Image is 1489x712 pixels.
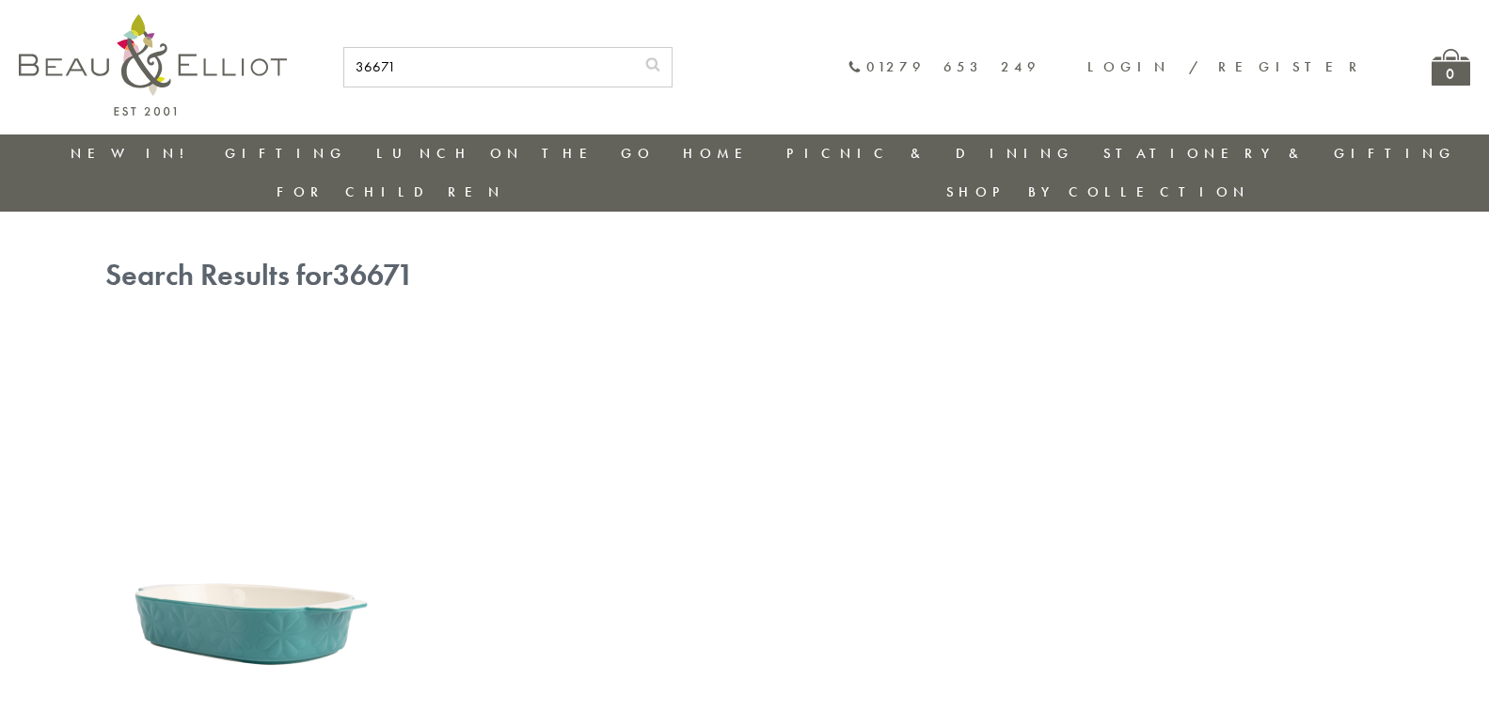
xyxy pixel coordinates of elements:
[71,144,197,163] a: New in!
[683,144,758,163] a: Home
[277,182,505,201] a: For Children
[225,144,347,163] a: Gifting
[1103,144,1456,163] a: Stationery & Gifting
[19,14,287,116] img: logo
[333,256,414,294] span: 36671
[1432,49,1470,86] a: 0
[376,144,655,163] a: Lunch On The Go
[344,48,634,87] input: SEARCH
[946,182,1250,201] a: Shop by collection
[105,332,397,708] img: Carnaby ceramic embossed small oven dish teal
[847,59,1040,75] a: 01279 653 249
[786,144,1074,163] a: Picnic & Dining
[105,259,1385,293] h1: Search Results for
[1087,57,1366,76] a: Login / Register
